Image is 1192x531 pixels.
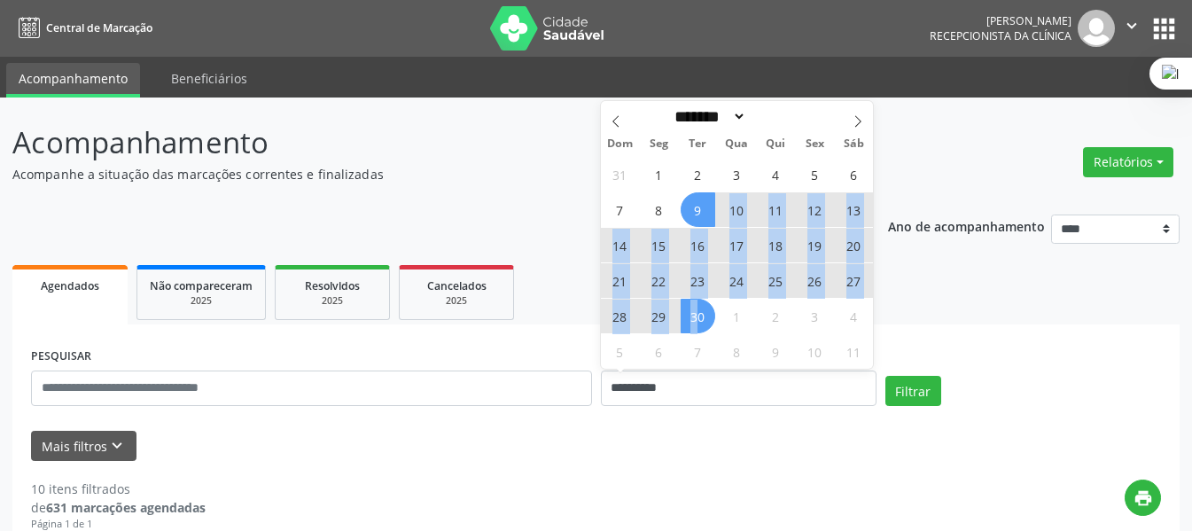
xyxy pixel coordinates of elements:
span: Setembro 14, 2025 [603,228,637,262]
a: Beneficiários [159,63,260,94]
img: img [1078,10,1115,47]
span: Setembro 26, 2025 [798,263,832,298]
span: Outubro 6, 2025 [642,334,676,369]
span: Setembro 15, 2025 [642,228,676,262]
span: Central de Marcação [46,20,152,35]
div: 2025 [150,294,253,308]
span: Agosto 31, 2025 [603,157,637,191]
span: Setembro 12, 2025 [798,192,832,227]
span: Setembro 11, 2025 [759,192,793,227]
span: Outubro 4, 2025 [837,299,871,333]
button: print [1125,480,1161,516]
span: Setembro 8, 2025 [642,192,676,227]
span: Setembro 21, 2025 [603,263,637,298]
span: Setembro 2, 2025 [681,157,715,191]
a: Central de Marcação [12,13,152,43]
p: Ano de acompanhamento [888,215,1045,237]
span: Setembro 23, 2025 [681,263,715,298]
span: Outubro 1, 2025 [720,299,754,333]
span: Setembro 24, 2025 [720,263,754,298]
span: Setembro 16, 2025 [681,228,715,262]
span: Setembro 30, 2025 [681,299,715,333]
p: Acompanhe a situação das marcações correntes e finalizadas [12,165,830,184]
span: Sex [795,138,834,150]
span: Outubro 10, 2025 [798,334,832,369]
span: Setembro 27, 2025 [837,263,871,298]
span: Outubro 5, 2025 [603,334,637,369]
span: Setembro 19, 2025 [798,228,832,262]
span: Setembro 10, 2025 [720,192,754,227]
span: Setembro 17, 2025 [720,228,754,262]
label: PESQUISAR [31,343,91,371]
span: Recepcionista da clínica [930,28,1071,43]
span: Agendados [41,278,99,293]
span: Outubro 8, 2025 [720,334,754,369]
span: Setembro 25, 2025 [759,263,793,298]
span: Setembro 6, 2025 [837,157,871,191]
button: apps [1149,13,1180,44]
span: Setembro 7, 2025 [603,192,637,227]
span: Setembro 18, 2025 [759,228,793,262]
span: Setembro 5, 2025 [798,157,832,191]
p: Acompanhamento [12,121,830,165]
span: Setembro 3, 2025 [720,157,754,191]
span: Outubro 9, 2025 [759,334,793,369]
span: Setembro 4, 2025 [759,157,793,191]
input: Year [746,107,805,126]
div: 10 itens filtrados [31,480,206,498]
span: Setembro 28, 2025 [603,299,637,333]
button: Relatórios [1083,147,1173,177]
span: Setembro 13, 2025 [837,192,871,227]
span: Setembro 1, 2025 [642,157,676,191]
a: Acompanhamento [6,63,140,98]
div: de [31,498,206,517]
span: Outubro 7, 2025 [681,334,715,369]
div: 2025 [288,294,377,308]
span: Qui [756,138,795,150]
span: Setembro 22, 2025 [642,263,676,298]
span: Cancelados [427,278,487,293]
div: [PERSON_NAME] [930,13,1071,28]
button:  [1115,10,1149,47]
button: Mais filtroskeyboard_arrow_down [31,431,136,462]
select: Month [669,107,747,126]
div: 2025 [412,294,501,308]
span: Sáb [834,138,873,150]
span: Resolvidos [305,278,360,293]
span: Qua [717,138,756,150]
span: Setembro 9, 2025 [681,192,715,227]
span: Dom [601,138,640,150]
span: Setembro 20, 2025 [837,228,871,262]
i: keyboard_arrow_down [107,436,127,456]
i:  [1122,16,1141,35]
i: print [1134,488,1153,508]
span: Outubro 2, 2025 [759,299,793,333]
span: Setembro 29, 2025 [642,299,676,333]
span: Outubro 3, 2025 [798,299,832,333]
button: Filtrar [885,376,941,406]
strong: 631 marcações agendadas [46,499,206,516]
span: Ter [678,138,717,150]
span: Outubro 11, 2025 [837,334,871,369]
span: Não compareceram [150,278,253,293]
span: Seg [639,138,678,150]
